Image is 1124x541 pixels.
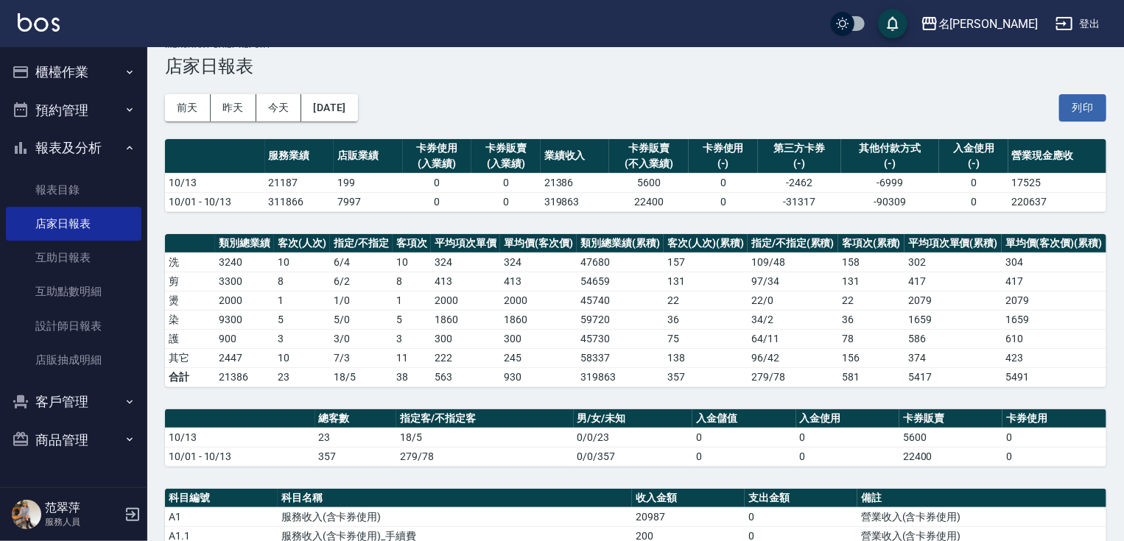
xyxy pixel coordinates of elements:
td: 0/0/23 [574,428,693,447]
td: 417 [1002,272,1106,291]
td: 2000 [500,291,577,310]
td: 0 [692,428,795,447]
td: 23 [274,367,330,386]
td: 0 [939,192,1008,211]
button: 列印 [1059,94,1106,121]
td: 0 [745,507,857,526]
a: 設計師日報表 [6,309,141,343]
td: 服務收入(含卡券使用) [278,507,632,526]
th: 單均價(客次價)(累積) [1002,234,1106,253]
td: 36 [838,310,905,329]
td: -2462 [758,173,841,192]
td: 22 [664,291,748,310]
td: 1 / 0 [330,291,393,310]
th: 支出金額 [745,489,857,508]
td: 0 [796,447,899,466]
td: 5491 [1002,367,1106,386]
th: 客次(人次) [274,234,330,253]
td: 10 [274,348,330,367]
th: 業績收入 [541,139,610,174]
td: 1 [274,291,330,310]
td: 10/01 - 10/13 [165,447,315,466]
button: 登出 [1050,10,1106,38]
table: a dense table [165,409,1106,467]
td: 324 [431,252,500,272]
td: 0 [1002,428,1106,447]
td: 157 [664,252,748,272]
td: 2079 [1002,291,1106,310]
td: 138 [664,348,748,367]
div: 卡券使用 [407,141,468,156]
th: 指定/不指定 [330,234,393,253]
td: 2447 [215,348,274,367]
th: 備註 [857,489,1106,508]
td: 59720 [577,310,664,329]
th: 營業現金應收 [1008,139,1106,174]
td: 311866 [265,192,334,211]
button: [DATE] [301,94,357,121]
td: 0 [689,192,758,211]
button: 櫃檯作業 [6,53,141,91]
td: 610 [1002,329,1106,348]
td: 319863 [541,192,610,211]
th: 類別總業績 [215,234,274,253]
td: 9300 [215,310,274,329]
button: 預約管理 [6,91,141,130]
td: 75 [664,329,748,348]
td: 5 [274,310,330,329]
th: 總客數 [315,409,397,428]
td: 5600 [899,428,1002,447]
td: 10/13 [165,173,265,192]
td: 279/78 [396,447,573,466]
td: 21386 [541,173,610,192]
td: 45740 [577,291,664,310]
th: 入金儲值 [692,409,795,428]
td: A1 [165,507,278,526]
td: 20987 [632,507,745,526]
td: 10 [393,252,431,272]
th: 平均項次單價(累積) [905,234,1002,253]
td: 0 [403,173,472,192]
td: 357 [315,447,397,466]
div: 名[PERSON_NAME] [938,15,1038,33]
td: 合計 [165,367,215,386]
td: 22400 [899,447,1002,466]
td: 300 [431,329,500,348]
th: 科目名稱 [278,489,632,508]
td: 413 [500,272,577,291]
td: 5 / 0 [330,310,393,329]
td: 47680 [577,252,664,272]
td: 304 [1002,252,1106,272]
th: 客次(人次)(累積) [664,234,748,253]
th: 指定客/不指定客 [396,409,573,428]
td: 300 [500,329,577,348]
td: 78 [838,329,905,348]
td: 222 [431,348,500,367]
div: (-) [943,156,1005,172]
td: 燙 [165,291,215,310]
td: 423 [1002,348,1106,367]
td: 3300 [215,272,274,291]
td: 10/13 [165,428,315,447]
th: 店販業績 [334,139,403,174]
a: 互助點數明細 [6,275,141,308]
td: 36 [664,310,748,329]
td: 1860 [431,310,500,329]
td: 302 [905,252,1002,272]
td: 7 / 3 [330,348,393,367]
button: 名[PERSON_NAME] [915,9,1044,39]
div: (入業績) [407,156,468,172]
td: 21187 [265,173,334,192]
td: 319863 [577,367,664,386]
button: 前天 [165,94,211,121]
th: 收入金額 [632,489,745,508]
td: 930 [500,367,577,386]
td: 1 [393,291,431,310]
th: 男/女/未知 [574,409,693,428]
td: 1659 [905,310,1002,329]
th: 卡券販賣 [899,409,1002,428]
td: 58337 [577,348,664,367]
h5: 范翠萍 [45,501,120,515]
td: 22400 [609,192,689,211]
th: 客項次 [393,234,431,253]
